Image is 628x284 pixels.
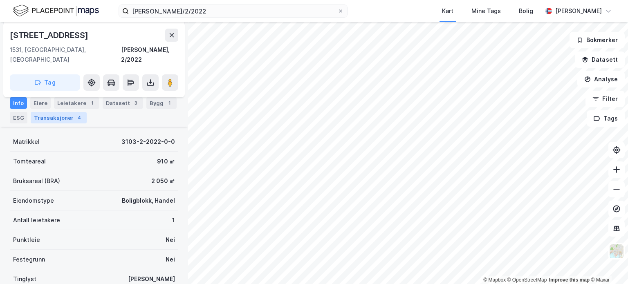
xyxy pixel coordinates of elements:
[575,51,625,68] button: Datasett
[172,215,175,225] div: 1
[13,274,36,284] div: Tinglyst
[13,215,60,225] div: Antall leietakere
[166,255,175,264] div: Nei
[483,277,506,283] a: Mapbox
[10,29,90,42] div: [STREET_ADDRESS]
[587,110,625,127] button: Tags
[587,245,628,284] div: Kontrollprogram for chat
[165,99,173,107] div: 1
[30,97,51,109] div: Eiere
[13,255,45,264] div: Festegrunn
[10,97,27,109] div: Info
[13,137,40,147] div: Matrikkel
[31,112,87,123] div: Transaksjoner
[122,196,175,206] div: Boligblokk, Handel
[555,6,602,16] div: [PERSON_NAME]
[442,6,453,16] div: Kart
[103,97,143,109] div: Datasett
[13,176,60,186] div: Bruksareal (BRA)
[471,6,501,16] div: Mine Tags
[519,6,533,16] div: Bolig
[10,74,80,91] button: Tag
[121,137,175,147] div: 3103-2-2022-0-0
[10,45,121,65] div: 1531, [GEOGRAPHIC_DATA], [GEOGRAPHIC_DATA]
[585,91,625,107] button: Filter
[13,157,46,166] div: Tomteareal
[157,157,175,166] div: 910 ㎡
[146,97,177,109] div: Bygg
[13,4,99,18] img: logo.f888ab2527a4732fd821a326f86c7f29.svg
[166,235,175,245] div: Nei
[13,196,54,206] div: Eiendomstype
[128,274,175,284] div: [PERSON_NAME]
[587,245,628,284] iframe: Chat Widget
[13,235,40,245] div: Punktleie
[88,99,96,107] div: 1
[10,112,27,123] div: ESG
[151,176,175,186] div: 2 050 ㎡
[129,5,337,17] input: Søk på adresse, matrikkel, gårdeiere, leietakere eller personer
[121,45,178,65] div: [PERSON_NAME], 2/2022
[577,71,625,87] button: Analyse
[507,277,547,283] a: OpenStreetMap
[54,97,99,109] div: Leietakere
[75,114,83,122] div: 4
[549,277,590,283] a: Improve this map
[570,32,625,48] button: Bokmerker
[132,99,140,107] div: 3
[609,244,624,259] img: Z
